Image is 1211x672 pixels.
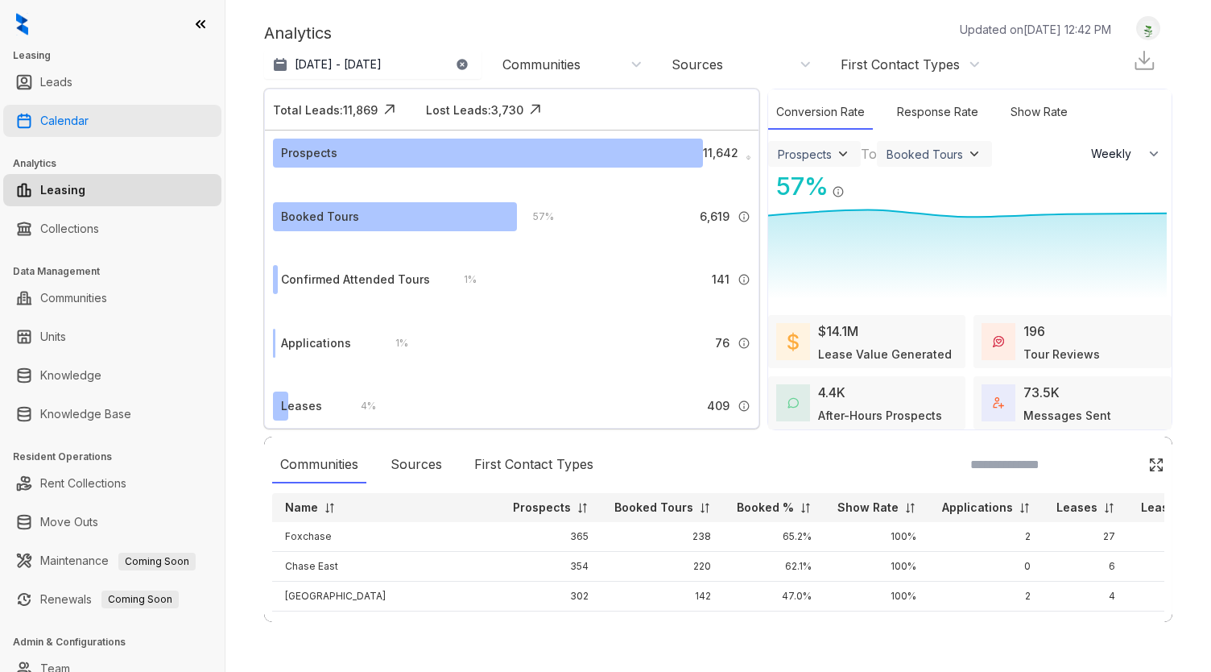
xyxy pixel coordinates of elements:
[448,271,477,288] div: 1 %
[601,522,724,552] td: 238
[3,321,221,353] li: Units
[1023,346,1100,363] div: Tour Reviews
[1148,457,1164,473] img: Click Icon
[724,522,825,552] td: 65.2%
[837,500,899,516] p: Show Rate
[712,271,729,288] span: 141
[272,552,500,582] td: Chase East
[281,397,322,415] div: Leases
[40,282,107,314] a: Communities
[273,102,378,118] div: Total Leads: 11,869
[382,446,450,483] div: Sources
[40,321,66,353] a: Units
[832,185,845,198] img: Info
[295,56,382,73] p: [DATE] - [DATE]
[40,583,179,616] a: RenewalsComing Soon
[1141,500,1187,516] p: Lease%
[379,334,408,352] div: 1 %
[345,397,376,415] div: 4 %
[272,446,366,483] div: Communities
[3,66,221,98] li: Leads
[778,147,832,161] div: Prospects
[818,321,858,341] div: $14.1M
[942,500,1013,516] p: Applications
[40,467,126,500] a: Rent Collections
[3,213,221,245] li: Collections
[787,332,799,351] img: LeaseValue
[1044,522,1128,552] td: 27
[1023,407,1111,424] div: Messages Sent
[601,582,724,612] td: 142
[672,56,723,73] div: Sources
[1044,612,1128,641] td: 7
[1044,582,1128,612] td: 4
[715,334,729,352] span: 76
[800,502,812,514] img: sorting
[3,467,221,500] li: Rent Collections
[264,21,332,45] p: Analytics
[1132,48,1156,73] img: Download
[281,334,351,352] div: Applications
[577,502,589,514] img: sorting
[426,102,523,118] div: Lost Leads: 3,730
[466,446,601,483] div: First Contact Types
[929,582,1044,612] td: 2
[887,147,963,161] div: Booked Tours
[40,105,89,137] a: Calendar
[1023,321,1045,341] div: 196
[3,583,221,616] li: Renewals
[1091,146,1140,162] span: Weekly
[1137,20,1159,37] img: UserAvatar
[118,553,196,570] span: Coming Soon
[1114,458,1128,471] img: SearchIcon
[40,359,101,392] a: Knowledge
[738,400,750,413] img: Info
[513,500,571,516] p: Prospects
[841,56,960,73] div: First Contact Types
[1023,383,1060,402] div: 73.5K
[500,582,601,612] td: 302
[707,397,729,415] span: 409
[614,500,693,516] p: Booked Tours
[929,552,1044,582] td: 0
[1081,139,1172,168] button: Weekly
[724,612,825,641] td: 51.8%
[993,336,1004,347] img: TourReviews
[737,500,794,516] p: Booked %
[601,552,724,582] td: 220
[601,612,724,641] td: 147
[281,271,430,288] div: Confirmed Attended Tours
[746,156,750,160] img: Info
[738,210,750,223] img: Info
[285,500,318,516] p: Name
[101,591,179,608] span: Coming Soon
[40,213,99,245] a: Collections
[3,174,221,206] li: Leasing
[272,522,500,552] td: Foxchase
[324,502,336,514] img: sorting
[768,95,873,130] div: Conversion Rate
[40,174,85,206] a: Leasing
[272,612,500,641] td: Hidden Cove
[517,208,554,226] div: 57 %
[768,168,829,205] div: 57 %
[500,552,601,582] td: 354
[703,144,738,162] span: 11,642
[966,146,982,162] img: ViewFilterArrow
[1019,502,1031,514] img: sorting
[1056,500,1097,516] p: Leases
[889,95,986,130] div: Response Rate
[500,522,601,552] td: 365
[724,552,825,582] td: 62.1%
[929,522,1044,552] td: 2
[16,13,28,35] img: logo
[272,582,500,612] td: [GEOGRAPHIC_DATA]
[861,144,877,164] div: To
[825,582,929,612] td: 100%
[502,56,581,73] div: Communities
[699,502,711,514] img: sorting
[929,612,1044,641] td: 1
[264,50,482,79] button: [DATE] - [DATE]
[40,66,72,98] a: Leads
[40,506,98,538] a: Move Outs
